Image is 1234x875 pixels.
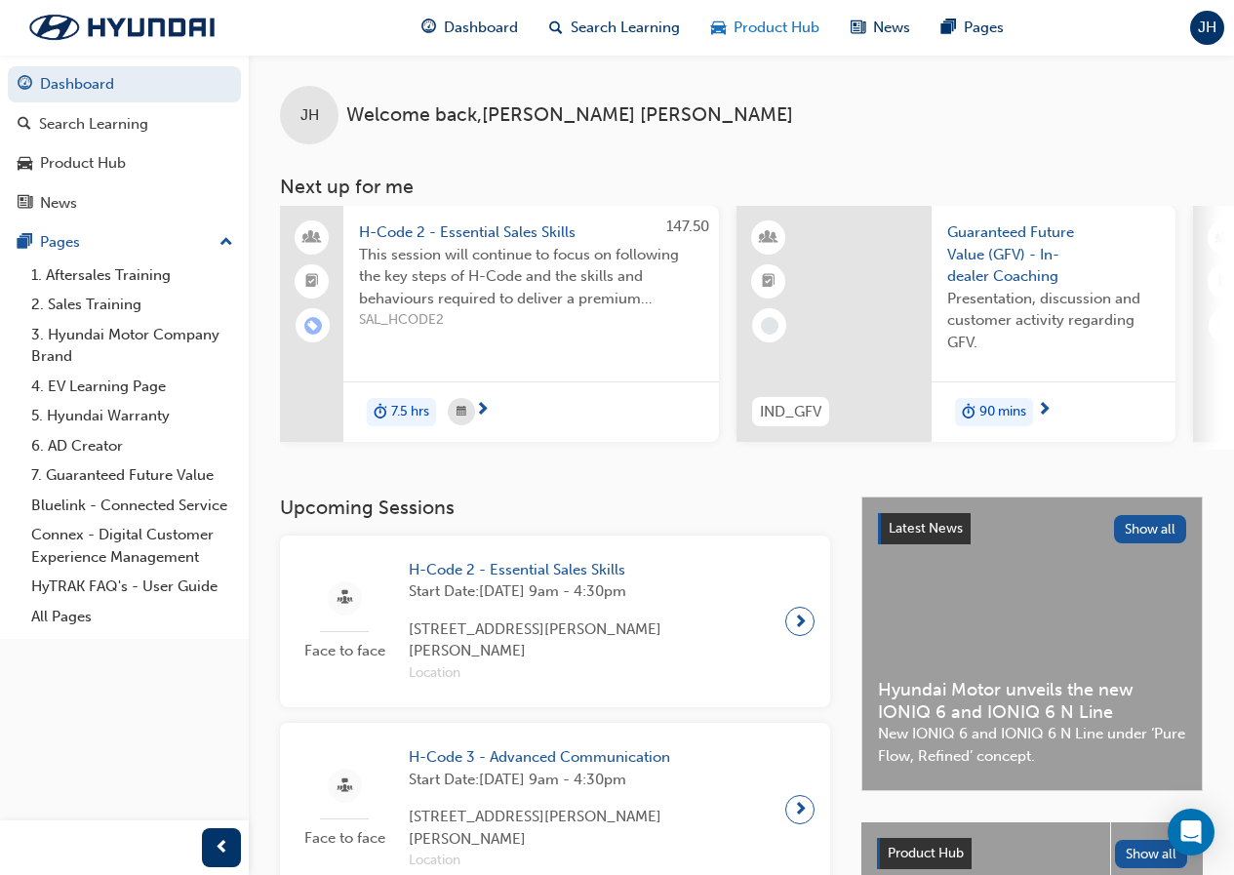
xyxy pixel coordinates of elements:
span: New IONIQ 6 and IONIQ 6 N Line under ‘Pure Flow, Refined’ concept. [878,723,1186,767]
button: JH [1190,11,1224,45]
span: 90 mins [979,401,1026,423]
span: SAL_HCODE2 [359,309,703,332]
span: learningResourceType_INSTRUCTOR_LED-icon [762,225,776,251]
a: 1. Aftersales Training [23,260,241,291]
span: Search Learning [571,17,680,39]
a: All Pages [23,602,241,632]
a: search-iconSearch Learning [534,8,696,48]
span: next-icon [475,402,490,419]
a: guage-iconDashboard [406,8,534,48]
span: H-Code 3 - Advanced Communication [409,746,770,769]
a: Latest NewsShow allHyundai Motor unveils the new IONIQ 6 and IONIQ 6 N LineNew IONIQ 6 and IONIQ ... [861,497,1203,791]
a: 3. Hyundai Motor Company Brand [23,320,241,372]
span: Dashboard [444,17,518,39]
span: Product Hub [734,17,819,39]
a: pages-iconPages [926,8,1019,48]
a: News [8,185,241,221]
span: Pages [964,17,1004,39]
a: Face to faceH-Code 2 - Essential Sales SkillsStart Date:[DATE] 9am - 4:30pm[STREET_ADDRESS][PERSO... [296,551,815,693]
span: up-icon [219,230,233,256]
span: duration-icon [962,400,975,425]
span: Presentation, discussion and customer activity regarding GFV. [947,288,1160,354]
span: Location [409,662,770,685]
div: Product Hub [40,152,126,175]
a: Dashboard [8,66,241,102]
button: Show all [1114,515,1187,543]
a: car-iconProduct Hub [696,8,835,48]
div: Pages [40,231,80,254]
span: learningRecordVerb_ENROLL-icon [304,317,322,335]
a: 6. AD Creator [23,431,241,461]
span: calendar-icon [457,400,466,424]
img: Trak [10,7,234,48]
span: car-icon [18,155,32,173]
span: Guaranteed Future Value (GFV) - In-dealer Coaching [947,221,1160,288]
span: booktick-icon [762,269,776,295]
span: pages-icon [18,234,32,252]
a: news-iconNews [835,8,926,48]
span: Welcome back , [PERSON_NAME] [PERSON_NAME] [346,104,793,127]
span: search-icon [18,116,31,134]
a: Product Hub [8,145,241,181]
span: JH [1198,17,1216,39]
span: Start Date: [DATE] 9am - 4:30pm [409,769,770,791]
span: Start Date: [DATE] 9am - 4:30pm [409,580,770,603]
button: Pages [8,224,241,260]
span: news-icon [18,195,32,213]
span: [STREET_ADDRESS][PERSON_NAME][PERSON_NAME] [409,618,770,662]
a: Latest NewsShow all [878,513,1186,544]
span: search-icon [549,16,563,40]
span: sessionType_FACE_TO_FACE-icon [338,586,352,611]
span: H-Code 2 - Essential Sales Skills [359,221,703,244]
span: Latest News [889,520,963,537]
div: Search Learning [39,113,148,136]
h3: Next up for me [249,176,1234,198]
span: News [873,17,910,39]
span: next-icon [1037,402,1052,419]
a: 4. EV Learning Page [23,372,241,402]
button: DashboardSearch LearningProduct HubNews [8,62,241,224]
a: 2. Sales Training [23,290,241,320]
span: car-icon [711,16,726,40]
span: Face to face [296,640,393,662]
a: Bluelink - Connected Service [23,491,241,521]
span: 147.50 [666,218,709,235]
a: Connex - Digital Customer Experience Management [23,520,241,572]
span: Location [409,850,770,872]
a: 7. Guaranteed Future Value [23,460,241,491]
span: 7.5 hrs [391,401,429,423]
span: Product Hub [888,845,964,861]
span: people-icon [305,225,319,251]
span: next-icon [793,608,808,635]
h3: Upcoming Sessions [280,497,830,519]
span: guage-icon [18,76,32,94]
span: Face to face [296,827,393,850]
a: Product HubShow all [877,838,1187,869]
span: booktick-icon [1218,269,1232,295]
div: Open Intercom Messenger [1168,809,1214,855]
div: News [40,192,77,215]
a: HyTRAK FAQ's - User Guide [23,572,241,602]
span: learningRecordVerb_NONE-icon [761,317,778,335]
span: Hyundai Motor unveils the new IONIQ 6 and IONIQ 6 N Line [878,679,1186,723]
span: This session will continue to focus on following the key steps of H-Code and the skills and behav... [359,244,703,310]
span: IND_GFV [760,401,821,423]
a: IND_GFVGuaranteed Future Value (GFV) - In-dealer CoachingPresentation, discussion and customer ac... [736,206,1175,442]
span: duration-icon [374,400,387,425]
span: pages-icon [941,16,956,40]
span: JH [300,104,319,127]
a: Search Learning [8,106,241,142]
span: H-Code 2 - Essential Sales Skills [409,559,770,581]
span: guage-icon [421,16,436,40]
span: booktick-icon [305,269,319,295]
span: next-icon [793,796,808,823]
button: Show all [1115,840,1188,868]
span: people-icon [1218,225,1232,251]
span: news-icon [851,16,865,40]
span: [STREET_ADDRESS][PERSON_NAME][PERSON_NAME] [409,806,770,850]
span: sessionType_FACE_TO_FACE-icon [338,775,352,799]
span: prev-icon [215,836,229,860]
a: 147.50H-Code 2 - Essential Sales SkillsThis session will continue to focus on following the key s... [280,206,719,442]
